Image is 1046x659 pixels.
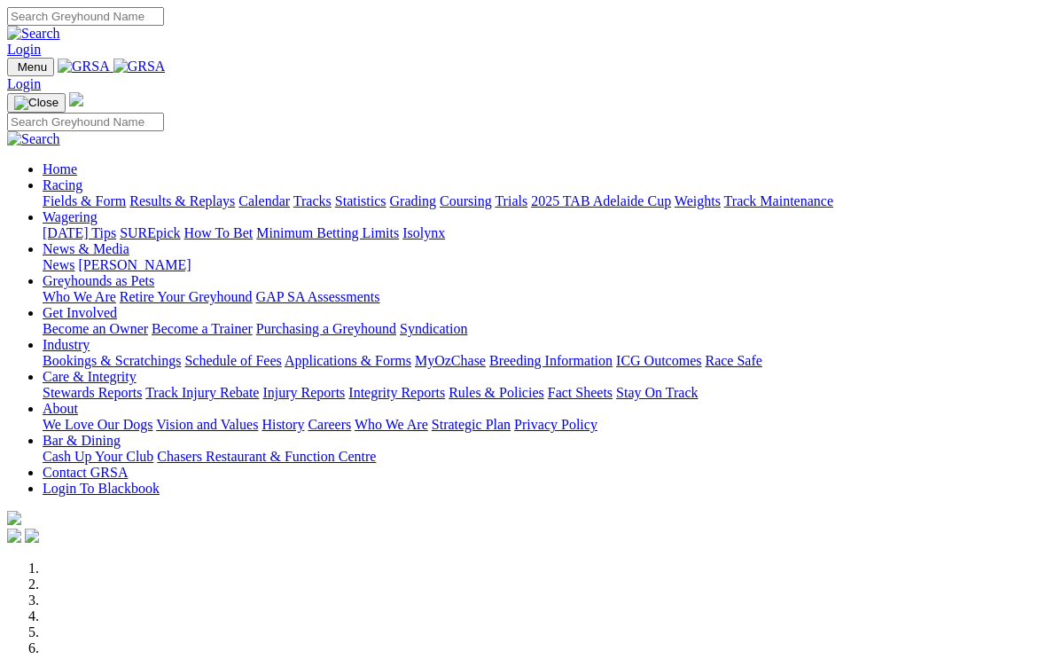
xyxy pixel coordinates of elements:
img: Search [7,131,60,147]
a: Care & Integrity [43,369,137,384]
button: Toggle navigation [7,93,66,113]
a: Vision and Values [156,417,258,432]
div: Racing [43,193,1039,209]
a: Cash Up Your Club [43,449,153,464]
a: News & Media [43,241,129,256]
a: Fact Sheets [548,385,613,400]
div: Care & Integrity [43,385,1039,401]
a: History [261,417,304,432]
a: Bar & Dining [43,433,121,448]
a: Calendar [238,193,290,208]
a: Coursing [440,193,492,208]
a: Injury Reports [262,385,345,400]
a: [PERSON_NAME] [78,257,191,272]
div: News & Media [43,257,1039,273]
div: Industry [43,353,1039,369]
img: Search [7,26,60,42]
a: Wagering [43,209,98,224]
a: ICG Outcomes [616,353,701,368]
a: Become a Trainer [152,321,253,336]
a: Racing [43,177,82,192]
img: logo-grsa-white.png [69,92,83,106]
a: Purchasing a Greyhound [256,321,396,336]
a: Results & Replays [129,193,235,208]
a: Get Involved [43,305,117,320]
a: Stewards Reports [43,385,142,400]
div: Get Involved [43,321,1039,337]
a: Login To Blackbook [43,481,160,496]
a: Minimum Betting Limits [256,225,399,240]
a: Trials [495,193,527,208]
a: Isolynx [402,225,445,240]
input: Search [7,113,164,131]
a: Race Safe [705,353,761,368]
img: GRSA [58,59,110,75]
a: SUREpick [120,225,180,240]
a: Chasers Restaurant & Function Centre [157,449,376,464]
a: Stay On Track [616,385,698,400]
button: Toggle navigation [7,58,54,76]
img: GRSA [113,59,166,75]
img: Close [14,96,59,110]
div: Greyhounds as Pets [43,289,1039,305]
input: Search [7,7,164,26]
a: Contact GRSA [43,465,128,480]
img: logo-grsa-white.png [7,511,21,525]
a: Become an Owner [43,321,148,336]
a: [DATE] Tips [43,225,116,240]
a: Applications & Forms [285,353,411,368]
a: Weights [675,193,721,208]
a: Statistics [335,193,386,208]
a: Privacy Policy [514,417,597,432]
a: Login [7,42,41,57]
a: Rules & Policies [449,385,544,400]
a: We Love Our Dogs [43,417,152,432]
a: Tracks [293,193,332,208]
div: About [43,417,1039,433]
a: Schedule of Fees [184,353,281,368]
a: Retire Your Greyhound [120,289,253,304]
a: Strategic Plan [432,417,511,432]
a: Who We Are [355,417,428,432]
a: About [43,401,78,416]
img: twitter.svg [25,529,39,543]
a: GAP SA Assessments [256,289,380,304]
a: Breeding Information [489,353,613,368]
a: Track Injury Rebate [145,385,259,400]
div: Bar & Dining [43,449,1039,465]
a: How To Bet [184,225,254,240]
a: Greyhounds as Pets [43,273,154,288]
a: Login [7,76,41,91]
a: Fields & Form [43,193,126,208]
a: 2025 TAB Adelaide Cup [531,193,671,208]
a: Integrity Reports [348,385,445,400]
span: Menu [18,60,47,74]
a: Home [43,161,77,177]
a: Track Maintenance [724,193,833,208]
a: Grading [390,193,436,208]
img: facebook.svg [7,529,21,543]
a: MyOzChase [415,353,486,368]
a: Industry [43,337,90,352]
a: Careers [308,417,351,432]
a: Bookings & Scratchings [43,353,181,368]
div: Wagering [43,225,1039,241]
a: News [43,257,74,272]
a: Who We Are [43,289,116,304]
a: Syndication [400,321,467,336]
